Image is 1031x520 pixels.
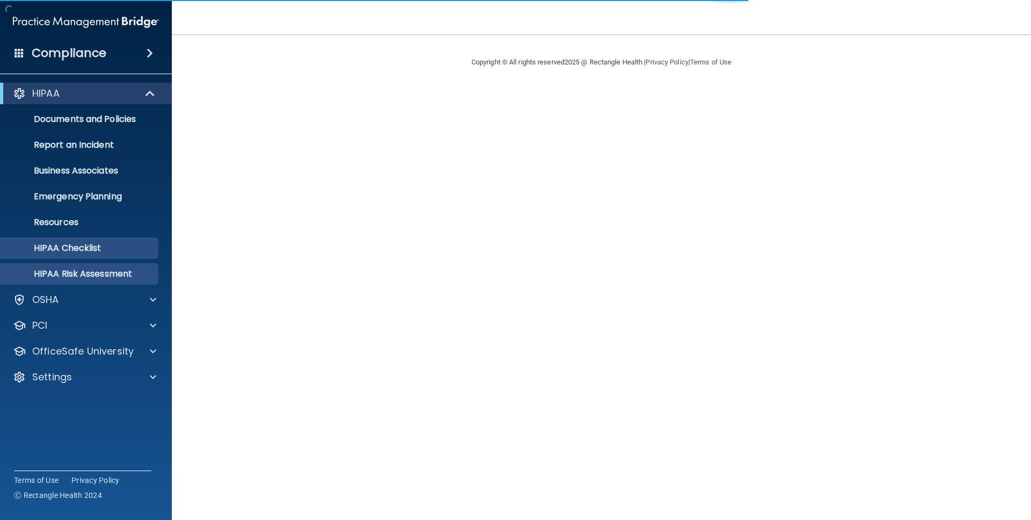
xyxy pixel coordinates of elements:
a: Privacy Policy [71,475,120,486]
div: Copyright © All rights reserved 2025 @ Rectangle Health | | [405,45,797,80]
p: PCI [32,319,47,332]
p: Emergency Planning [7,191,154,202]
p: HIPAA [32,87,60,100]
a: Terms of Use [14,475,59,486]
p: Business Associates [7,165,154,176]
p: Settings [32,371,72,384]
p: HIPAA Checklist [7,243,154,254]
p: Resources [7,217,154,228]
p: Documents and Policies [7,114,154,125]
a: PCI [13,319,156,332]
p: OfficeSafe University [32,345,134,358]
p: OSHA [32,293,59,306]
img: PMB logo [13,11,159,33]
a: Terms of Use [690,58,731,66]
a: HIPAA [13,87,156,100]
p: HIPAA Risk Assessment [7,269,154,279]
a: OSHA [13,293,156,306]
span: Ⓒ Rectangle Health 2024 [14,490,102,501]
a: OfficeSafe University [13,345,156,358]
a: Privacy Policy [645,58,688,66]
p: Report an Incident [7,140,154,150]
a: Settings [13,371,156,384]
h4: Compliance [32,46,106,61]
